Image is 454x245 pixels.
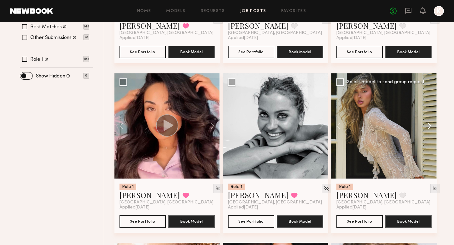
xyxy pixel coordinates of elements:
a: K [434,6,444,16]
button: See Portfolio [119,46,166,58]
div: Applied [DATE] [228,205,323,210]
p: 0 [83,73,89,79]
label: Best Matches [30,25,62,30]
a: [PERSON_NAME] [228,190,288,200]
div: Applied [DATE] [119,36,215,41]
p: 194 [83,56,89,62]
a: [PERSON_NAME] [336,190,397,200]
div: Role 1 [336,184,353,190]
a: Book Model [385,218,432,224]
div: Applied [DATE] [119,205,215,210]
label: Role 1 [30,57,44,62]
p: 41 [83,34,89,40]
button: See Portfolio [228,46,274,58]
div: Role 1 [119,184,136,190]
button: See Portfolio [336,215,383,228]
button: See Portfolio [228,215,274,228]
img: Unhide Model [432,186,438,191]
span: [GEOGRAPHIC_DATA], [GEOGRAPHIC_DATA] [119,200,213,205]
a: Book Model [385,49,432,54]
img: Unhide Model [215,186,221,191]
a: Book Model [277,49,323,54]
div: Role 1 [228,184,245,190]
button: See Portfolio [119,215,166,228]
span: [GEOGRAPHIC_DATA], [GEOGRAPHIC_DATA] [336,200,430,205]
a: Favorites [281,9,306,13]
a: [PERSON_NAME] [119,190,180,200]
a: Requests [201,9,225,13]
button: Book Model [385,46,432,58]
a: [PERSON_NAME] [119,20,180,31]
a: Job Posts [240,9,266,13]
button: Book Model [168,46,215,58]
button: See Portfolio [336,46,383,58]
a: Home [137,9,151,13]
a: [PERSON_NAME] [228,20,288,31]
div: Select model to send group request [347,80,425,84]
a: Book Model [168,218,215,224]
label: Show Hidden [36,74,65,79]
span: [GEOGRAPHIC_DATA], [GEOGRAPHIC_DATA] [119,31,213,36]
a: [PERSON_NAME] [336,20,397,31]
button: Book Model [277,215,323,228]
a: Book Model [168,49,215,54]
button: Book Model [385,215,432,228]
span: [GEOGRAPHIC_DATA], [GEOGRAPHIC_DATA] [336,31,430,36]
img: Unhide Model [324,186,329,191]
p: 148 [83,24,89,30]
div: Applied [DATE] [336,205,432,210]
button: Book Model [277,46,323,58]
a: Models [166,9,185,13]
a: Book Model [277,218,323,224]
label: Other Submissions [30,35,72,40]
span: [GEOGRAPHIC_DATA], [GEOGRAPHIC_DATA] [228,31,322,36]
button: Book Model [168,215,215,228]
span: [GEOGRAPHIC_DATA], [GEOGRAPHIC_DATA] [228,200,322,205]
div: Applied [DATE] [228,36,323,41]
div: Applied [DATE] [336,36,432,41]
